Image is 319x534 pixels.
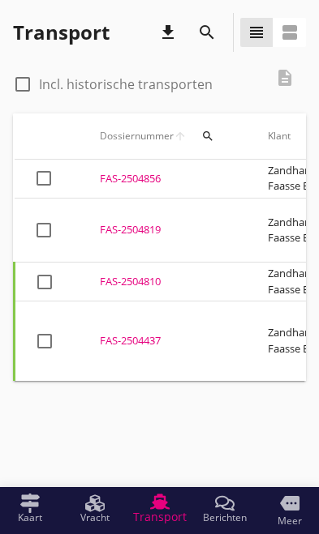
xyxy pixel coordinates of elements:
[80,513,110,523] span: Vracht
[100,171,229,187] div: FAS-2504856
[280,23,300,42] i: view_agenda
[305,130,318,143] i: search
[13,19,110,45] div: Transport
[247,23,266,42] i: view_headline
[127,487,192,531] a: Transport
[100,222,229,238] div: FAS-2504819
[278,516,302,526] span: Meer
[100,333,229,349] div: FAS-2504437
[280,493,300,513] i: more
[133,511,187,523] span: Transport
[18,513,42,523] span: Kaart
[63,487,127,531] a: Vracht
[174,130,187,143] i: arrow_upward
[100,274,229,290] div: FAS-2504810
[158,23,178,42] i: download
[100,129,174,143] span: Dossiernummer
[201,130,214,143] i: search
[192,487,257,531] a: Berichten
[39,76,213,92] label: Incl. historische transporten
[197,23,217,42] i: search
[203,513,247,523] span: Berichten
